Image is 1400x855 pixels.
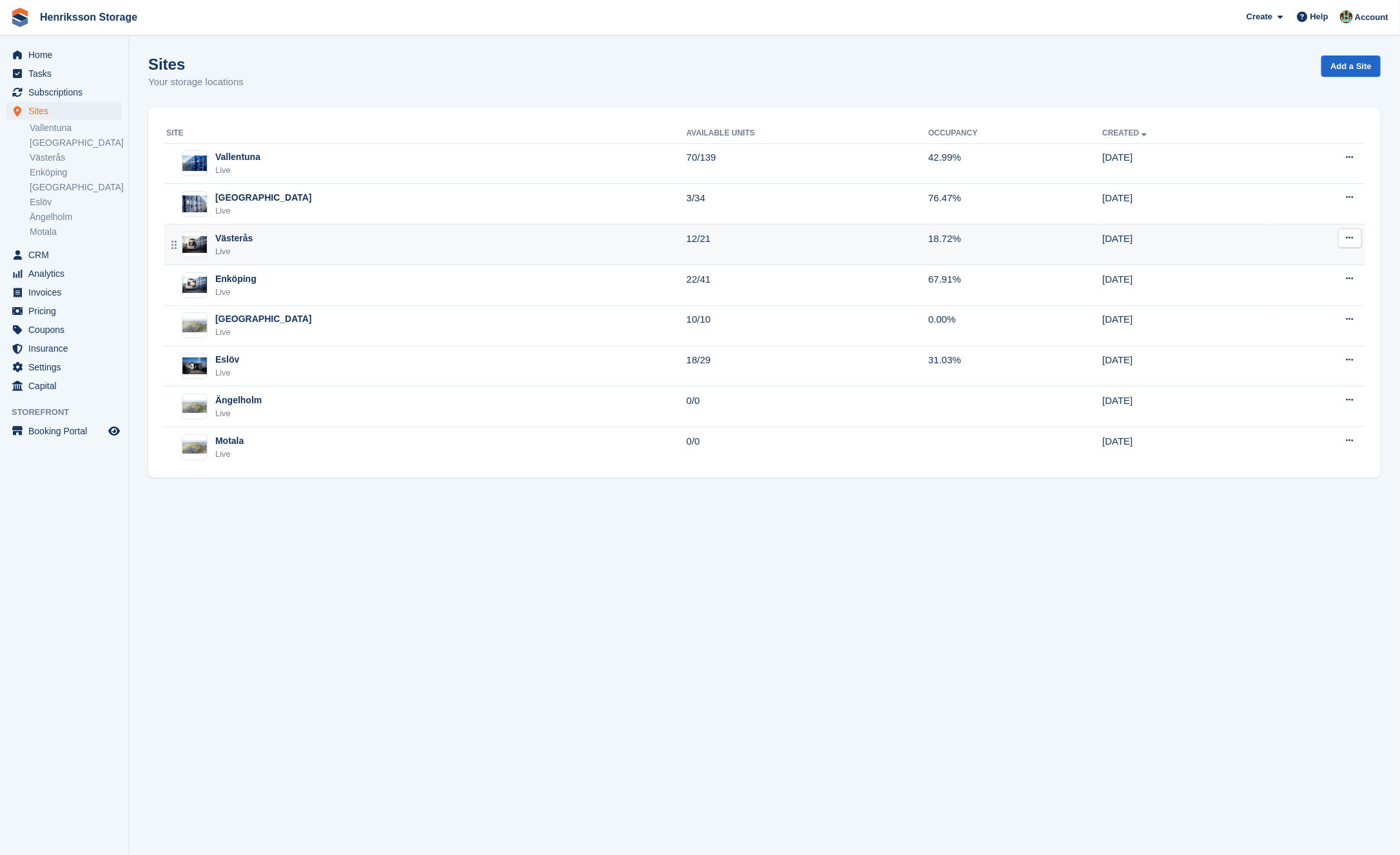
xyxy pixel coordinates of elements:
[10,8,30,27] img: stora-icon-8386f47178a22dfd0bd8f6a31ec36ba5ce8667c1dd55bd0f319d3a0aa187defe.svg
[215,286,257,299] div: Live
[215,205,312,217] div: Live
[6,358,122,376] a: menu
[30,181,122,194] a: [GEOGRAPHIC_DATA]
[928,184,1102,225] td: 76.47%
[215,312,312,326] div: [GEOGRAPHIC_DATA]
[686,184,928,225] td: 3/34
[928,123,1102,144] th: Occupancy
[28,65,106,83] span: Tasks
[30,166,122,179] a: Enköping
[1102,225,1269,265] td: [DATE]
[928,346,1102,387] td: 31.03%
[35,6,142,28] a: Henriksson Storage
[164,123,686,144] th: Site
[12,406,128,419] span: Storefront
[686,346,928,387] td: 18/29
[215,191,312,205] div: [GEOGRAPHIC_DATA]
[1102,128,1149,137] a: Created
[6,422,122,440] a: menu
[1310,10,1328,23] span: Help
[215,245,253,258] div: Live
[148,75,244,90] p: Your storage locations
[1102,346,1269,387] td: [DATE]
[215,367,239,379] div: Live
[686,123,928,144] th: Available Units
[28,102,106,120] span: Sites
[30,196,122,208] a: Eslöv
[182,440,207,454] img: Image of Motala site
[182,277,207,294] img: Image of Enköping site
[1247,10,1272,23] span: Create
[30,152,122,164] a: Västerås
[6,283,122,301] a: menu
[28,302,106,320] span: Pricing
[928,143,1102,184] td: 42.99%
[1102,427,1269,467] td: [DATE]
[215,272,257,286] div: Enköping
[215,164,260,177] div: Live
[215,448,244,461] div: Live
[928,225,1102,265] td: 18.72%
[6,339,122,357] a: menu
[28,377,106,395] span: Capital
[686,143,928,184] td: 70/139
[928,305,1102,346] td: 0.00%
[182,319,207,332] img: Image of Kristianstad site
[28,46,106,64] span: Home
[28,83,106,101] span: Subscriptions
[1340,10,1353,23] img: Isak Martinelle
[182,357,207,374] img: Image of Eslöv site
[686,427,928,467] td: 0/0
[182,196,207,212] img: Image of Halmstad site
[215,394,262,407] div: Ängelholm
[28,246,106,264] span: CRM
[215,434,244,448] div: Motala
[28,283,106,301] span: Invoices
[215,150,260,164] div: Vallentuna
[1102,265,1269,306] td: [DATE]
[6,246,122,264] a: menu
[182,236,207,253] img: Image of Västerås site
[1102,184,1269,225] td: [DATE]
[6,302,122,320] a: menu
[30,137,122,149] a: [GEOGRAPHIC_DATA]
[1102,387,1269,427] td: [DATE]
[106,423,122,439] a: Preview store
[1102,143,1269,184] td: [DATE]
[215,326,312,339] div: Live
[6,102,122,120] a: menu
[6,321,122,339] a: menu
[928,265,1102,306] td: 67.91%
[6,83,122,101] a: menu
[1102,305,1269,346] td: [DATE]
[148,55,244,73] h1: Sites
[686,265,928,306] td: 22/41
[28,321,106,339] span: Coupons
[28,358,106,376] span: Settings
[28,422,106,440] span: Booking Portal
[1321,55,1381,77] a: Add a Site
[182,156,207,171] img: Image of Vallentuna site
[30,211,122,223] a: Ängelholm
[686,387,928,427] td: 0/0
[686,305,928,346] td: 10/10
[215,407,262,420] div: Live
[686,225,928,265] td: 12/21
[6,46,122,64] a: menu
[30,122,122,134] a: Vallentuna
[30,226,122,238] a: Motala
[215,353,239,367] div: Eslöv
[28,265,106,283] span: Analytics
[215,232,253,245] div: Västerås
[28,339,106,357] span: Insurance
[6,65,122,83] a: menu
[6,265,122,283] a: menu
[1355,11,1388,24] span: Account
[182,400,207,414] img: Image of Ängelholm site
[6,377,122,395] a: menu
